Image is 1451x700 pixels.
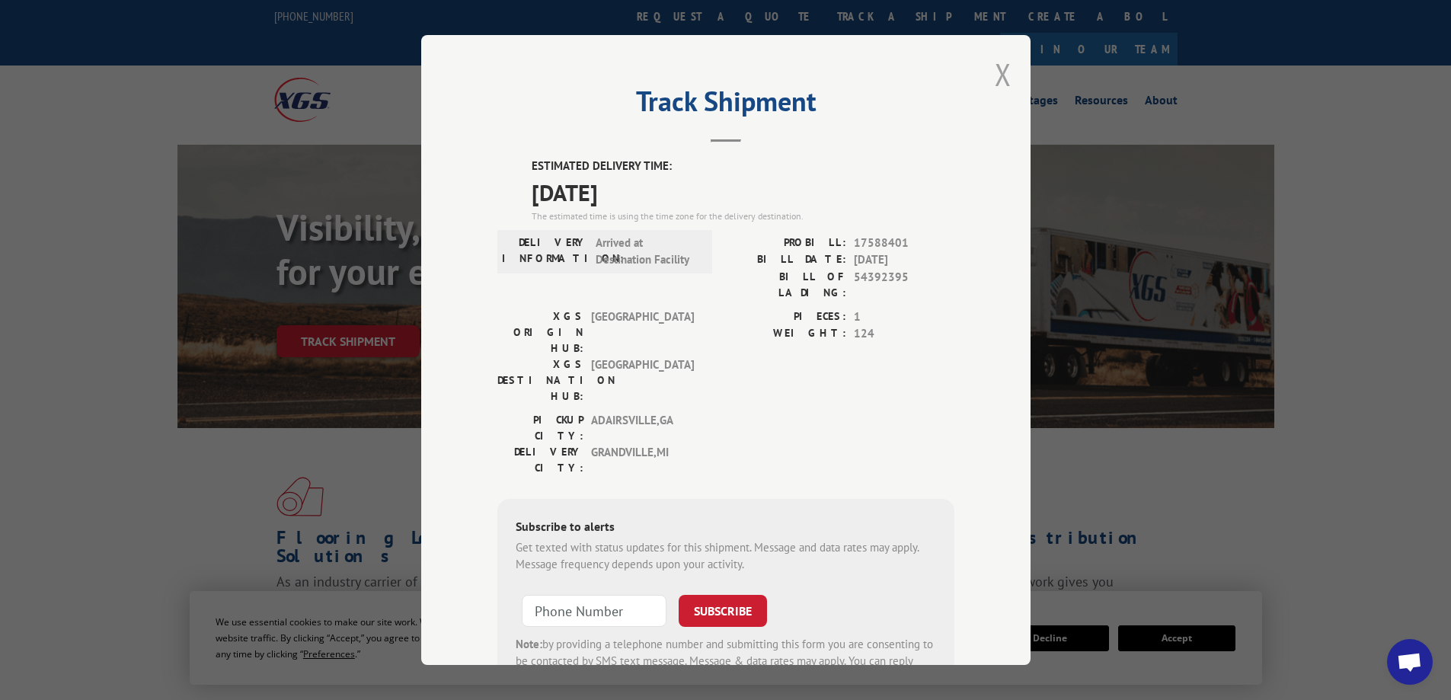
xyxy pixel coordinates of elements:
[596,235,698,269] span: Arrived at Destination Facility
[854,308,954,326] span: 1
[516,636,936,688] div: by providing a telephone number and submitting this form you are consenting to be contacted by SM...
[516,637,542,651] strong: Note:
[591,308,694,356] span: [GEOGRAPHIC_DATA]
[591,444,694,476] span: GRANDVILLE , MI
[497,308,583,356] label: XGS ORIGIN HUB:
[1387,639,1433,685] a: Open chat
[532,175,954,209] span: [DATE]
[497,444,583,476] label: DELIVERY CITY:
[502,235,588,269] label: DELIVERY INFORMATION:
[532,209,954,223] div: The estimated time is using the time zone for the delivery destination.
[516,539,936,574] div: Get texted with status updates for this shipment. Message and data rates may apply. Message frequ...
[497,91,954,120] h2: Track Shipment
[497,356,583,404] label: XGS DESTINATION HUB:
[726,325,846,343] label: WEIGHT:
[995,54,1012,94] button: Close modal
[726,251,846,269] label: BILL DATE:
[854,325,954,343] span: 124
[854,251,954,269] span: [DATE]
[532,158,954,175] label: ESTIMATED DELIVERY TIME:
[726,235,846,252] label: PROBILL:
[854,235,954,252] span: 17588401
[591,412,694,444] span: ADAIRSVILLE , GA
[591,356,694,404] span: [GEOGRAPHIC_DATA]
[854,269,954,301] span: 54392395
[497,412,583,444] label: PICKUP CITY:
[522,595,666,627] input: Phone Number
[679,595,767,627] button: SUBSCRIBE
[726,269,846,301] label: BILL OF LADING:
[516,517,936,539] div: Subscribe to alerts
[726,308,846,326] label: PIECES:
